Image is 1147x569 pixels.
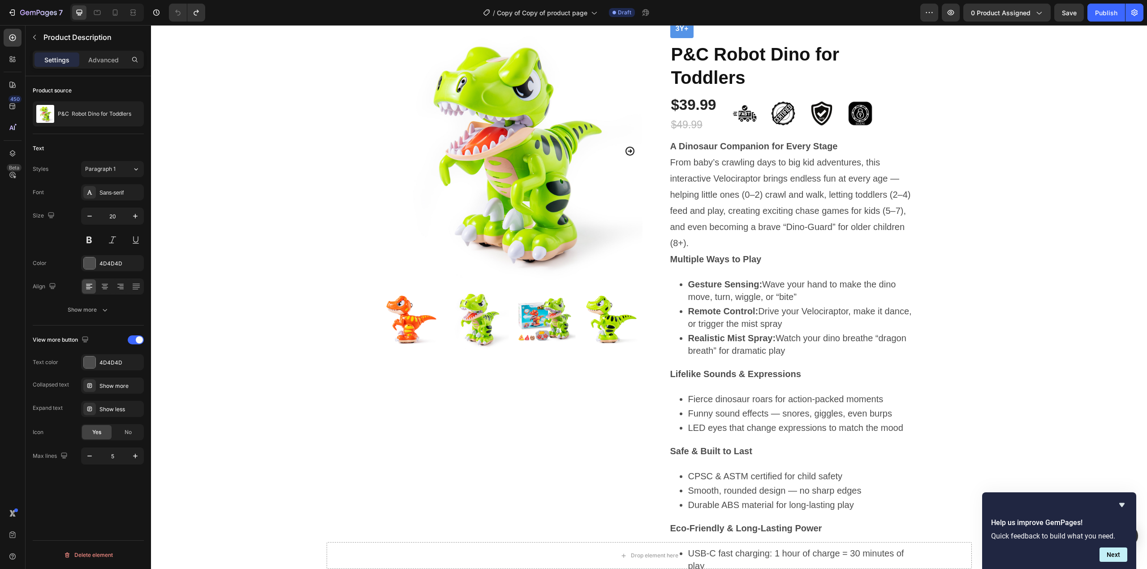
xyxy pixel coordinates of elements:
div: Beta [7,164,22,171]
img: gempages_570280384491685016-bb43d2a5-5ca7-4d63-99cc-d0fb79169813.png [619,75,646,102]
h1: P&C Robot Dino for Toddlers [519,17,767,65]
button: 7 [4,4,67,22]
strong: Lifelike Sounds & Expressions [519,344,650,354]
div: Show more [99,382,142,390]
strong: Remote Control: [537,281,608,291]
div: Align [33,281,58,293]
div: Text [33,144,44,152]
button: Next question [1100,547,1127,562]
img: gempages_570280384491685016-c6b24315-8f5a-435a-8b4a-f4c8a1d6629d.png [696,75,723,102]
div: Show more [68,305,109,314]
button: 0 product assigned [963,4,1051,22]
div: Text color [33,358,58,366]
button: Save [1054,4,1084,22]
div: Icon [33,428,43,436]
p: Fierce dinosaur roars for action-packed moments [537,368,767,380]
p: Funny sound effects — snores, giggles, even burps [537,382,767,395]
p: Settings [44,55,69,65]
h2: Help us improve GemPages! [991,517,1127,528]
p: Smooth, rounded design — no sharp edges [537,459,767,472]
strong: A Dinosaur Companion for Every Stage [519,116,687,126]
strong: Gesture Sensing: [537,254,612,264]
p: From baby’s crawling days to big kid adventures, this interactive Velociraptor brings endless fun... [519,116,760,223]
p: 7 [59,7,63,18]
p: Product Description [43,32,140,43]
div: 4D4D4D [99,359,142,367]
div: Collapsed text [33,381,69,389]
div: $49.99 [519,92,566,108]
span: / [493,8,495,17]
strong: Eco-Friendly & Long-Lasting Power [519,498,671,508]
div: Styles [33,165,48,173]
div: Product source [33,87,72,95]
button: Paragraph 1 [81,161,144,177]
div: $39.99 [519,69,566,91]
img: gempages_570280384491685016-3e8a73d8-162c-4f90-9f1b-a65cbe6509d2.png [580,75,607,102]
div: Max lines [33,450,69,462]
div: Sans-serif [99,189,142,197]
span: No [125,428,132,436]
p: Drive your Velociraptor, make it dance, or trigger the mist spray [537,280,767,305]
div: 450 [9,96,22,103]
div: Size [33,210,56,222]
p: LED eyes that change expressions to match the mood [537,396,767,409]
img: product feature img [36,105,54,123]
strong: Safe & Built to Last [519,421,601,431]
img: gempages_570280384491685016-9aba23db-4bd3-4641-9c9d-57a7039c51ba.png [657,75,684,102]
span: Save [1062,9,1077,17]
div: Show less [99,405,142,413]
div: Help us improve GemPages! [991,500,1127,562]
p: Durable ABS material for long-lasting play [537,473,767,486]
button: Publish [1087,4,1125,22]
p: Wave your hand to make the dino move, turn, wiggle, or “bite” [537,253,767,278]
button: Carousel Next Arrow [474,121,484,131]
iframe: Design area [151,25,1147,569]
p: Quick feedback to build what you need. [991,532,1127,540]
div: Drop element here [480,527,527,534]
strong: Realistic Mist Spray: [537,308,625,318]
div: Expand text [33,404,63,412]
span: Copy of Copy of product page [497,8,587,17]
div: Font [33,188,44,196]
button: Delete element [33,548,144,562]
span: Draft [618,9,631,17]
strong: Multiple Ways to Play [519,229,611,239]
div: Color [33,259,47,267]
div: Undo/Redo [169,4,205,22]
div: 4D4D4D [99,260,142,268]
p: Watch your dino breathe “dragon breath” for dramatic play [537,307,767,332]
span: 0 product assigned [971,8,1031,17]
div: View more button [33,334,91,346]
button: Show more [33,302,144,318]
p: P&C Robot Dino for Toddlers [58,111,131,117]
div: Delete element [64,550,113,560]
p: Advanced [88,55,119,65]
p: CPSC & ASTM certified for child safety [537,445,767,457]
div: Publish [1095,8,1117,17]
span: Paragraph 1 [85,165,116,173]
span: Yes [92,428,101,436]
button: Hide survey [1117,500,1127,510]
